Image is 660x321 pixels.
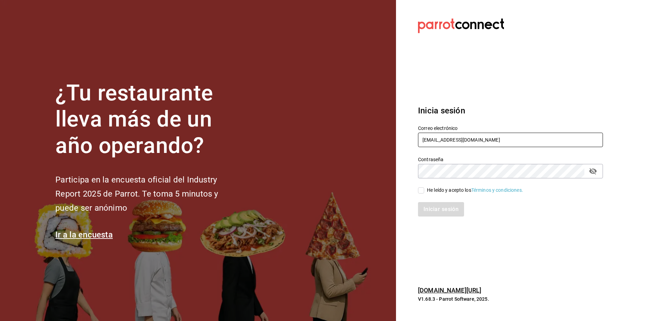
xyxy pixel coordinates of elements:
[55,230,113,240] a: Ir a la encuesta
[587,165,599,177] button: passwordField
[471,187,523,193] a: Términos y condiciones.
[418,296,603,302] p: V1.68.3 - Parrot Software, 2025.
[418,287,481,294] a: [DOMAIN_NAME][URL]
[427,187,523,194] div: He leído y acepto los
[418,125,603,130] label: Correo electrónico
[55,80,241,159] h1: ¿Tu restaurante lleva más de un año operando?
[418,157,603,162] label: Contraseña
[418,133,603,147] input: Ingresa tu correo electrónico
[418,104,603,117] h3: Inicia sesión
[55,173,241,215] h2: Participa en la encuesta oficial del Industry Report 2025 de Parrot. Te toma 5 minutos y puede se...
